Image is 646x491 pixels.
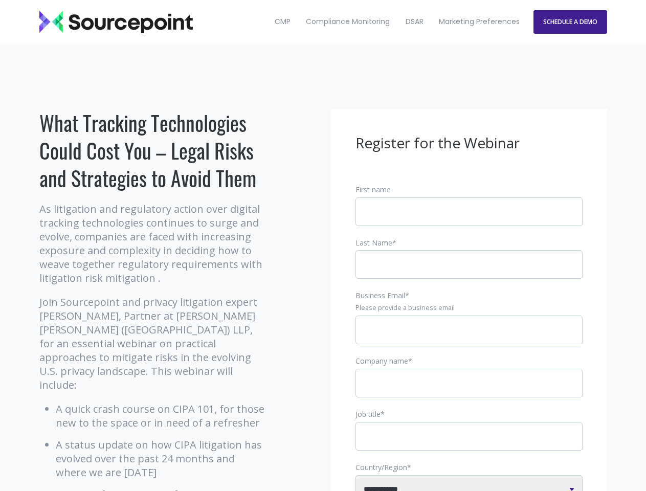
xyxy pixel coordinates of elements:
[56,402,267,430] li: A quick crash course on CIPA 101, for those new to the space or in need of a refresher
[355,133,583,153] h3: Register for the Webinar
[355,238,392,248] span: Last Name
[355,409,381,419] span: Job title
[39,202,267,285] p: As litigation and regulatory action over digital tracking technologies continues to surge and evo...
[39,11,193,33] img: Sourcepoint_logo_black_transparent (2)-2
[355,356,408,366] span: Company name
[39,109,267,192] h1: What Tracking Technologies Could Cost You – Legal Risks and Strategies to Avoid Them
[533,10,607,34] a: SCHEDULE A DEMO
[56,438,267,479] li: A status update on how CIPA litigation has evolved over the past 24 months and where we are [DATE]
[355,462,407,472] span: Country/Region
[355,303,583,313] legend: Please provide a business email
[355,291,405,300] span: Business Email
[39,295,267,392] p: Join Sourcepoint and privacy litigation expert [PERSON_NAME], Partner at [PERSON_NAME] [PERSON_NA...
[355,185,391,194] span: First name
